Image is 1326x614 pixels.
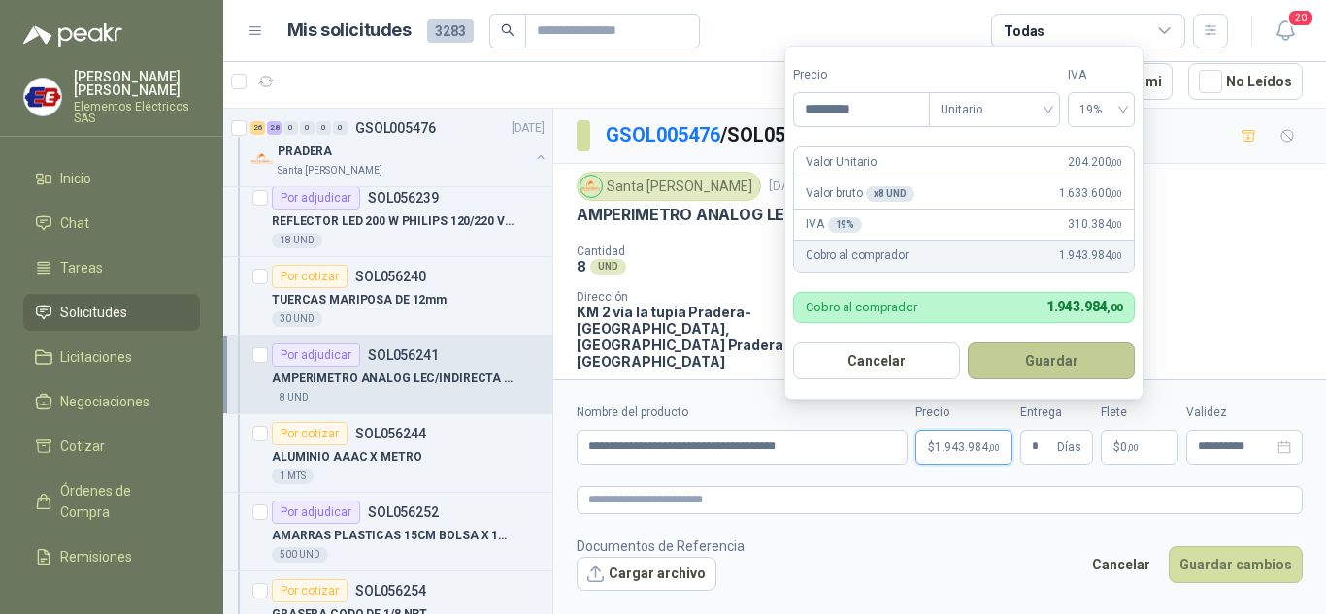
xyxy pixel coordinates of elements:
[60,346,132,368] span: Licitaciones
[1079,95,1123,124] span: 19%
[1059,246,1122,265] span: 1.943.984
[267,121,282,135] div: 28
[1081,546,1161,583] button: Cancelar
[355,270,426,283] p: SOL056240
[272,186,360,210] div: Por adjudicar
[769,178,808,196] p: [DATE]
[806,153,877,172] p: Valor Unitario
[23,205,200,242] a: Chat
[333,121,348,135] div: 0
[1046,299,1122,314] span: 1.943.984
[915,430,1012,465] p: $1.943.984,00
[577,258,586,275] p: 8
[368,505,439,519] p: SOL056252
[23,249,200,286] a: Tareas
[577,172,761,201] div: Santa [PERSON_NAME]
[1120,441,1139,453] span: 0
[1111,219,1122,230] span: ,00
[23,472,200,531] a: Órdenes de Compra
[577,244,831,258] p: Cantidad
[250,147,274,171] img: Company Logo
[272,579,348,602] div: Por cotizar
[223,178,552,257] a: Por adjudicarSOL056239REFLECTOR LED 200 W PHILIPS 120/220 V NE18 UND
[1169,546,1303,583] button: Guardar cambios
[23,339,200,375] a: Licitaciones
[793,342,960,379] button: Cancelar
[60,257,103,278] span: Tareas
[272,343,360,367] div: Por adjudicar
[223,493,552,571] a: Por adjudicarSOL056252AMARRAS PLASTICAS 15CM BOLSA X 100 UND500 UND
[355,427,426,440] p: SOL056244
[272,469,314,484] div: 1 MTS
[828,217,863,233] div: 19 %
[278,143,332,161] p: PRADERA
[577,557,716,592] button: Cargar archivo
[60,480,182,523] span: Órdenes de Compra
[272,291,447,309] p: TUERCAS MARIPOSA DE 12mm
[1004,20,1044,42] div: Todas
[60,391,149,412] span: Negociaciones
[300,121,315,135] div: 0
[866,186,913,202] div: x 8 UND
[272,212,514,231] p: REFLECTOR LED 200 W PHILIPS 120/220 V NE
[512,119,545,138] p: [DATE]
[1068,153,1122,172] span: 204.200
[806,246,908,265] p: Cobro al comprador
[580,176,602,197] img: Company Logo
[1186,404,1303,422] label: Validez
[806,184,914,203] p: Valor bruto
[1113,441,1120,453] span: $
[1188,63,1303,100] button: No Leídos
[74,101,200,124] p: Elementos Eléctricos SAS
[606,123,720,146] a: GSOL005476
[250,121,265,135] div: 26
[278,163,382,178] p: Santa [PERSON_NAME]
[968,342,1135,379] button: Guardar
[577,535,745,557] p: Documentos de Referencia
[283,121,298,135] div: 0
[577,290,790,304] p: Dirección
[272,311,322,327] div: 30 UND
[590,259,626,275] div: UND
[935,441,1000,453] span: 1.943.984
[368,348,439,362] p: SOL056241
[23,383,200,420] a: Negociaciones
[272,265,348,288] div: Por cotizar
[74,70,200,97] p: [PERSON_NAME] [PERSON_NAME]
[23,538,200,575] a: Remisiones
[1107,302,1122,314] span: ,00
[577,304,790,370] p: KM 2 vía la tupia Pradera-[GEOGRAPHIC_DATA], [GEOGRAPHIC_DATA] Pradera , [GEOGRAPHIC_DATA]
[1068,215,1122,234] span: 310.384
[355,121,436,135] p: GSOL005476
[272,233,322,248] div: 18 UND
[23,23,122,47] img: Logo peakr
[806,301,917,313] p: Cobro al comprador
[1068,66,1135,84] label: IVA
[606,120,830,150] p: / SOL056241
[1268,14,1303,48] button: 20
[1020,404,1093,422] label: Entrega
[316,121,331,135] div: 0
[272,547,328,563] div: 500 UND
[60,302,127,323] span: Solicitudes
[60,168,91,189] span: Inicio
[501,23,514,37] span: search
[272,501,360,524] div: Por adjudicar
[287,16,412,45] h1: Mis solicitudes
[427,19,474,43] span: 3283
[1101,404,1178,422] label: Flete
[60,436,105,457] span: Cotizar
[272,390,316,405] div: 8 UND
[60,212,89,234] span: Chat
[272,448,421,467] p: ALUMINIO AAAC X METRO
[1101,430,1178,465] p: $ 0,00
[1127,442,1139,453] span: ,00
[223,414,552,493] a: Por cotizarSOL056244ALUMINIO AAAC X METRO1 MTS
[577,205,945,225] p: AMPERIMETRO ANALOG LEC/INDIRECTA C/TC5ª
[272,527,514,545] p: AMARRAS PLASTICAS 15CM BOLSA X 100 UND
[368,191,439,205] p: SOL056239
[1057,431,1081,464] span: Días
[1059,184,1122,203] span: 1.633.600
[1111,157,1122,168] span: ,00
[23,294,200,331] a: Solicitudes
